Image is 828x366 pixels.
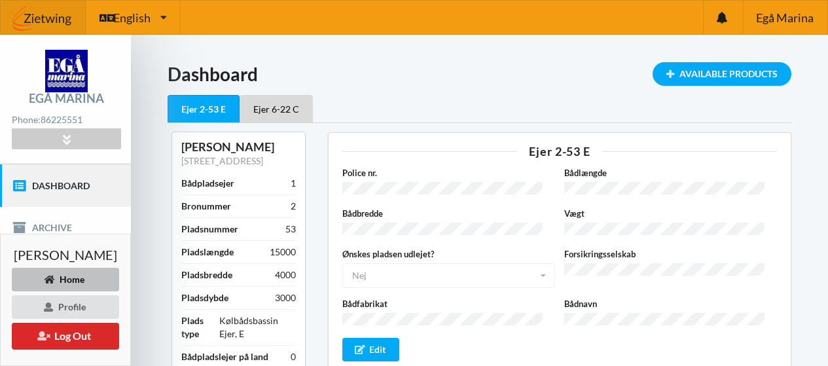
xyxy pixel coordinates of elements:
[564,247,777,261] label: Forsikringsselskab
[181,314,219,340] div: Plads type
[275,291,296,304] div: 3000
[29,92,104,104] div: Egå Marina
[342,247,555,261] label: Ønskes pladsen udlejet?
[564,166,777,179] label: Bådlængde
[181,155,263,166] a: [STREET_ADDRESS]
[181,200,231,213] div: Bronummer
[275,268,296,282] div: 4000
[219,314,297,340] div: Kølbådsbassin Ejer, E
[181,246,234,259] div: Pladslængde
[14,248,117,261] span: [PERSON_NAME]
[291,177,296,190] div: 1
[113,12,151,24] span: English
[181,350,268,363] div: Bådpladslejer på land
[291,200,296,213] div: 2
[181,177,234,190] div: Bådpladsejer
[181,291,228,304] div: Pladsdybde
[12,268,119,291] div: Home
[342,297,555,310] label: Bådfabrikat
[342,338,399,361] div: Edit
[45,50,88,92] img: logo
[181,223,238,236] div: Pladsnummer
[564,207,777,220] label: Vægt
[342,145,777,157] div: Ejer 2-53 E
[342,207,555,220] label: Bådbredde
[342,166,555,179] label: Police nr.
[12,323,119,350] button: Log Out
[181,139,296,155] div: [PERSON_NAME]
[291,350,296,363] div: 0
[12,111,120,129] div: Phone:
[756,12,814,24] span: Egå Marina
[653,62,791,86] div: Available Products
[168,62,791,86] h1: Dashboard
[270,246,296,259] div: 15000
[564,297,777,310] label: Bådnavn
[240,95,313,122] div: Ejer 6-22 C
[181,268,232,282] div: Pladsbredde
[285,223,296,236] div: 53
[168,95,240,123] div: Ejer 2-53 E
[12,295,119,319] div: Profile
[41,114,82,125] strong: 86225551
